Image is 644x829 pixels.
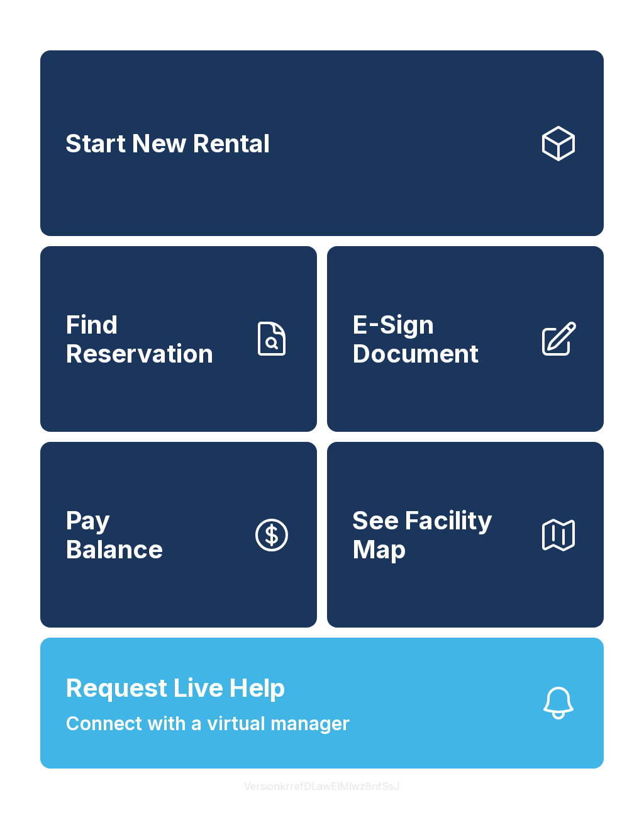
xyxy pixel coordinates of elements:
[352,310,528,368] span: E-Sign Document
[65,310,241,368] span: Find Reservation
[65,669,286,707] span: Request Live Help
[327,442,604,628] button: See Facility Map
[327,246,604,432] a: E-Sign Document
[40,442,317,628] button: PayBalance
[352,506,528,563] span: See Facility Map
[65,506,163,563] span: Pay Balance
[65,129,270,158] span: Start New Rental
[40,638,604,769] button: Request Live HelpConnect with a virtual manager
[234,769,410,804] button: VersionkrrefDLawElMlwz8nfSsJ
[40,50,604,236] a: Start New Rental
[40,246,317,432] a: Find Reservation
[65,709,350,738] span: Connect with a virtual manager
